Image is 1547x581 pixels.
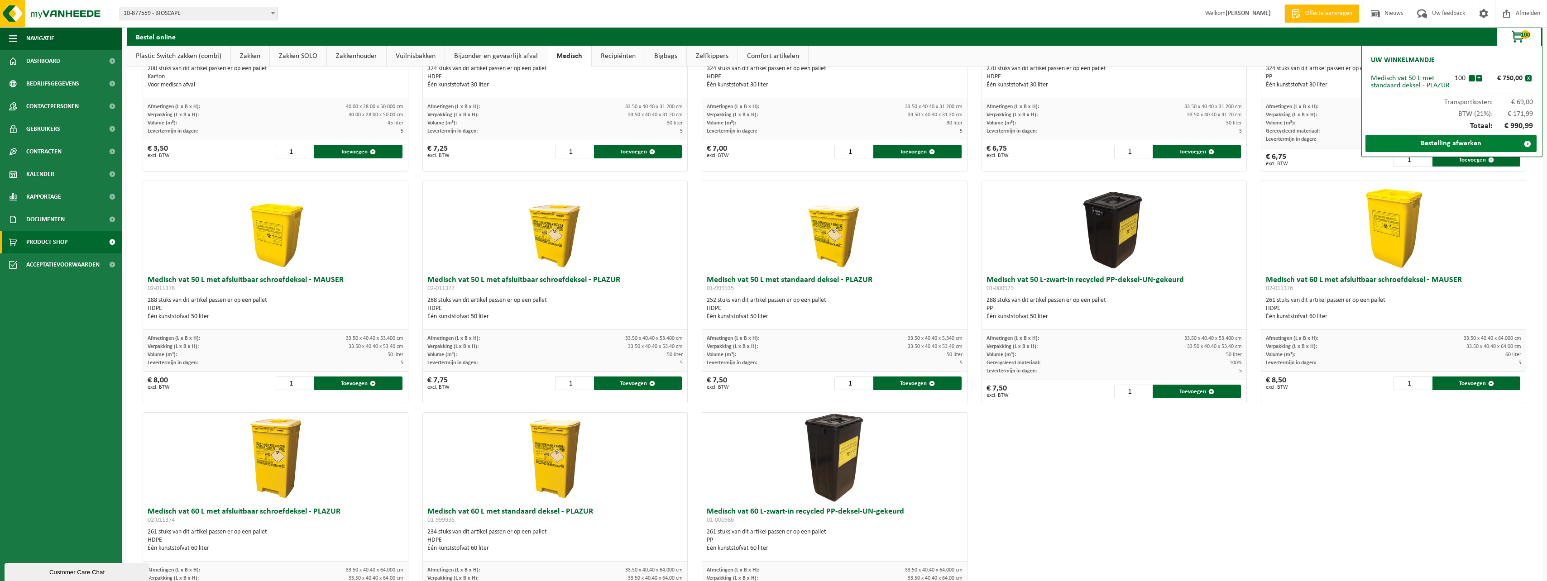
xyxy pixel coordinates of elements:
[427,81,683,89] div: Één kunststofvat 30 liter
[789,181,880,271] img: 01-999935
[427,567,480,573] span: Afmetingen (L x B x H):
[707,145,729,158] div: € 7,00
[594,145,682,158] button: Toevoegen
[1266,65,1522,89] div: 324 stuks van dit artikel passen er op een pallet
[148,536,403,544] div: HDPE
[905,567,963,573] span: 33.50 x 40.40 x 64.000 cm
[427,276,683,294] h3: Medisch vat 50 L met afsluitbaar schroefdeksel - PLAZUR
[349,112,403,118] span: 40.00 x 28.00 x 50.00 cm
[1239,129,1242,134] span: 5
[1525,75,1532,81] button: x
[148,276,403,294] h3: Medisch vat 50 L met afsluitbaar schroefdeksel - MAUSER
[1266,285,1293,292] span: 02-011376
[427,536,683,544] div: HDPE
[1266,336,1318,341] span: Afmetingen (L x B x H):
[148,104,200,110] span: Afmetingen (L x B x H):
[1266,305,1522,313] div: HDPE
[1266,313,1522,321] div: Één kunststofvat 60 liter
[908,336,963,341] span: 33.50 x 40.40 x 5.340 cm
[148,112,199,118] span: Verpakking (L x B x H):
[873,145,962,158] button: Toevoegen
[427,385,450,390] span: excl. BTW
[987,153,1009,158] span: excl. BTW
[427,129,478,134] span: Levertermijn in dagen:
[26,27,54,50] span: Navigatie
[230,181,321,271] img: 02-011378
[276,376,314,390] input: 1
[427,336,480,341] span: Afmetingen (L x B x H):
[148,376,170,390] div: € 8,00
[510,413,600,503] img: 01-999936
[707,104,759,110] span: Afmetingen (L x B x H):
[908,576,963,581] span: 33.50 x 40.40 x 64.00 cm
[427,528,683,552] div: 234 stuks van dit artikel passen er op een pallet
[127,46,230,67] a: Plastic Switch zakken (combi)
[1493,110,1533,118] span: € 171,99
[987,393,1009,398] span: excl. BTW
[148,285,175,292] span: 02-011378
[1266,137,1316,142] span: Levertermijn in dagen:
[427,65,683,89] div: 324 stuks van dit artikel passen er op een pallet
[707,567,759,573] span: Afmetingen (L x B x H):
[1239,368,1242,374] span: 5
[1114,385,1152,398] input: 1
[1394,153,1432,167] input: 1
[707,385,729,390] span: excl. BTW
[1153,145,1241,158] button: Toevoegen
[148,360,198,366] span: Levertermijn in dagen:
[987,129,1037,134] span: Levertermijn in dagen:
[427,508,683,526] h3: Medisch vat 60 L met standaard deksel - PLAZUR
[401,129,403,134] span: 5
[1452,75,1468,82] div: 100
[873,376,962,390] button: Toevoegen
[26,72,79,95] span: Bedrijfsgegevens
[1226,10,1271,17] strong: [PERSON_NAME]
[1432,376,1521,390] button: Toevoegen
[987,104,1039,110] span: Afmetingen (L x B x H):
[26,186,61,208] span: Rapportage
[707,544,963,552] div: Één kunststofvat 60 liter
[987,276,1242,294] h3: Medisch vat 50 L-zwart-in recycled PP-deksel-UN-gekeurd
[1266,376,1288,390] div: € 8,50
[987,385,1009,398] div: € 7,50
[628,112,683,118] span: 33.50 x 40.40 x 31.20 cm
[707,153,729,158] span: excl. BTW
[707,528,963,552] div: 261 stuks van dit artikel passen er op een pallet
[1266,73,1522,81] div: PP
[120,7,278,20] span: 10-877559 - BIOSCAPE
[1464,336,1521,341] span: 33.50 x 40.40 x 64.000 cm
[1518,360,1521,366] span: 5
[625,336,683,341] span: 33.50 x 40.40 x 53.400 cm
[908,344,963,349] span: 33.50 x 40.40 x 53.40 cm
[707,296,963,321] div: 252 stuks van dit artikel passen er op een pallet
[987,368,1037,374] span: Levertermijn in dagen:
[148,296,403,321] div: 288 stuks van dit artikel passen er op een pallet
[427,576,479,581] span: Verpakking (L x B x H):
[1266,344,1317,349] span: Verpakking (L x B x H):
[908,112,963,118] span: 33.50 x 40.40 x 31.20 cm
[427,352,457,357] span: Volume (m³):
[1366,94,1537,106] div: Transportkosten:
[707,129,757,134] span: Levertermijn in dagen:
[26,140,62,163] span: Contracten
[680,129,683,134] span: 5
[1266,129,1320,134] span: Gerecycleerd materiaal:
[707,285,734,292] span: 01-999935
[427,120,457,126] span: Volume (m³):
[387,46,445,67] a: Vuilnisbakken
[349,576,403,581] span: 33.50 x 40.40 x 64.00 cm
[1114,145,1152,158] input: 1
[1266,276,1522,294] h3: Medisch vat 60 L met afsluitbaar schroefdeksel - MAUSER
[427,104,480,110] span: Afmetingen (L x B x H):
[427,145,450,158] div: € 7,25
[628,576,683,581] span: 33.50 x 40.40 x 64.00 cm
[120,7,278,20] span: 10-877559 - BIOSCAPE
[427,313,683,321] div: Één kunststofvat 50 liter
[327,46,386,67] a: Zakkenhouder
[388,352,403,357] span: 50 liter
[401,360,403,366] span: 5
[1432,153,1521,167] button: Toevoegen
[987,305,1242,313] div: PP
[427,544,683,552] div: Één kunststofvat 60 liter
[1187,344,1242,349] span: 33.50 x 40.40 x 53.40 cm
